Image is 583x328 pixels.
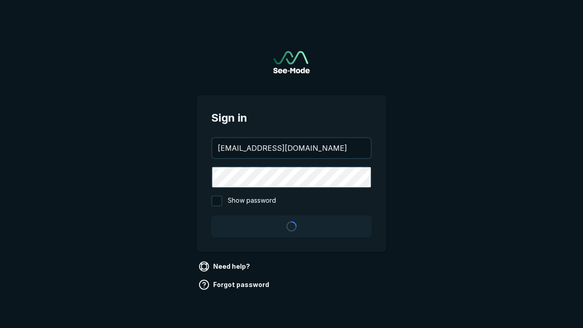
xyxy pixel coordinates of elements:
span: Show password [228,195,276,206]
a: Forgot password [197,277,273,292]
span: Sign in [211,110,372,126]
a: Go to sign in [273,51,310,73]
input: your@email.com [212,138,371,158]
a: Need help? [197,259,254,274]
img: See-Mode Logo [273,51,310,73]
